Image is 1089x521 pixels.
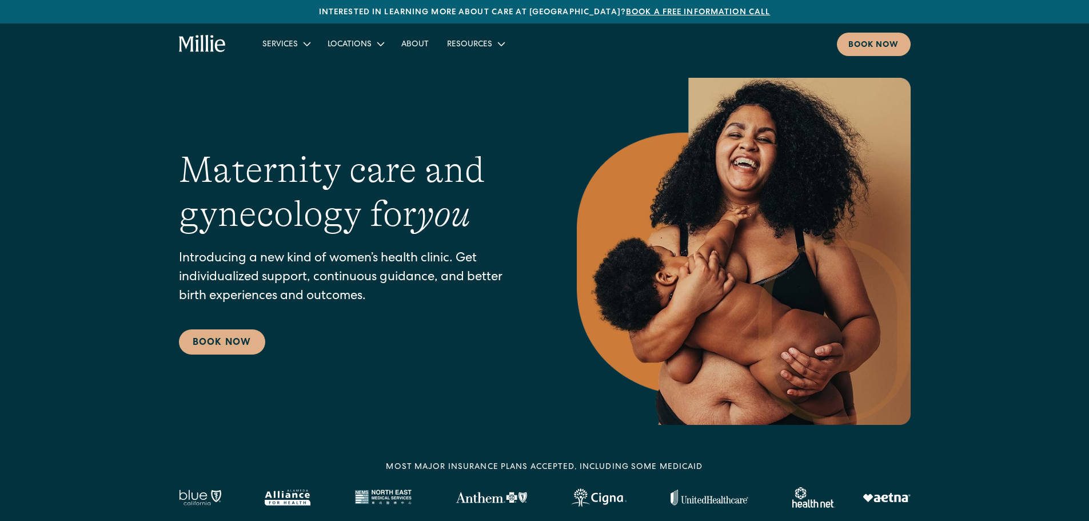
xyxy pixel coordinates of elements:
a: Book Now [179,329,265,355]
div: Services [253,34,318,53]
p: Introducing a new kind of women’s health clinic. Get individualized support, continuous guidance,... [179,250,531,307]
img: North East Medical Services logo [354,490,412,506]
a: Book a free information call [626,9,770,17]
img: United Healthcare logo [671,490,748,506]
div: Locations [328,39,372,51]
img: Smiling mother with her baby in arms, celebrating body positivity and the nurturing bond of postp... [577,78,911,425]
a: About [392,34,438,53]
div: MOST MAJOR INSURANCE PLANS ACCEPTED, INCLUDING some MEDICAID [386,462,703,474]
a: home [179,35,226,53]
div: Services [262,39,298,51]
img: Aetna logo [863,493,911,502]
em: you [417,193,470,234]
img: Alameda Alliance logo [265,490,310,506]
div: Resources [447,39,492,51]
img: Anthem Logo [456,492,527,503]
div: Locations [318,34,392,53]
img: Healthnet logo [792,487,835,508]
h1: Maternity care and gynecology for [179,148,531,236]
a: Book now [837,33,911,56]
img: Cigna logo [571,488,627,507]
img: Blue California logo [179,490,221,506]
div: Book now [848,39,899,51]
div: Resources [438,34,513,53]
